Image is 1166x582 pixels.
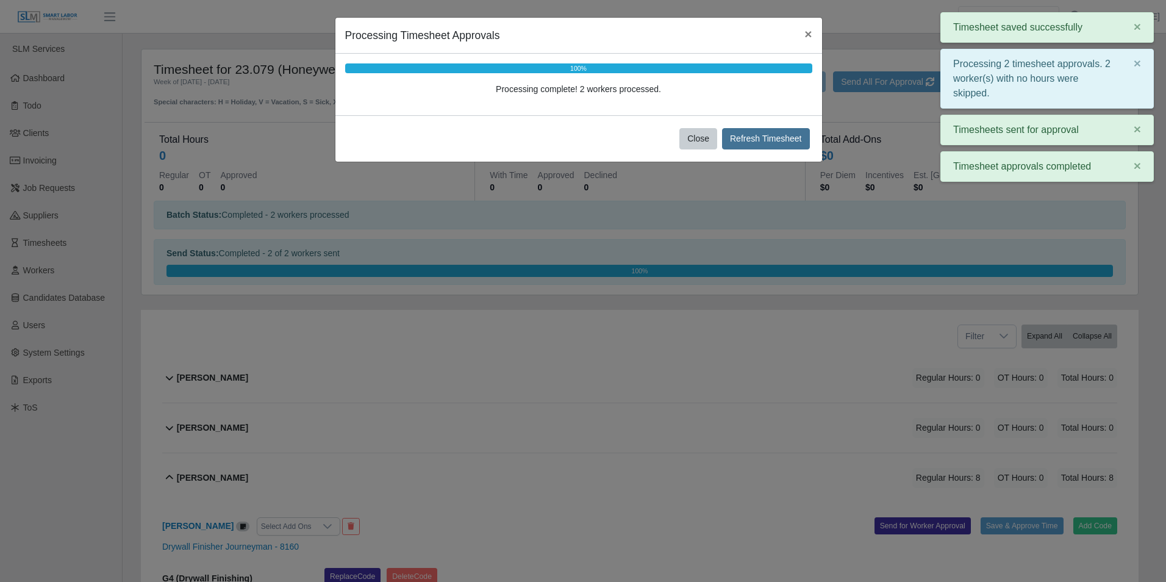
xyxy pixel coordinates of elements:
button: Close [679,128,717,149]
button: Refresh Timesheet [722,128,810,149]
div: Processing 2 timesheet approvals. 2 worker(s) with no hours were skipped. [940,49,1154,109]
span: × [804,27,812,41]
div: Timesheet saved successfully [940,12,1154,43]
button: Close [795,18,821,50]
span: × [1134,56,1141,70]
div: Timesheet approvals completed [940,151,1154,182]
div: Timesheets sent for approval [940,115,1154,145]
span: × [1134,122,1141,136]
span: × [1134,159,1141,173]
div: 100% [345,63,812,73]
div: Processing complete! 2 workers processed. [345,83,812,96]
h5: Processing Timesheet Approvals [345,27,500,43]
